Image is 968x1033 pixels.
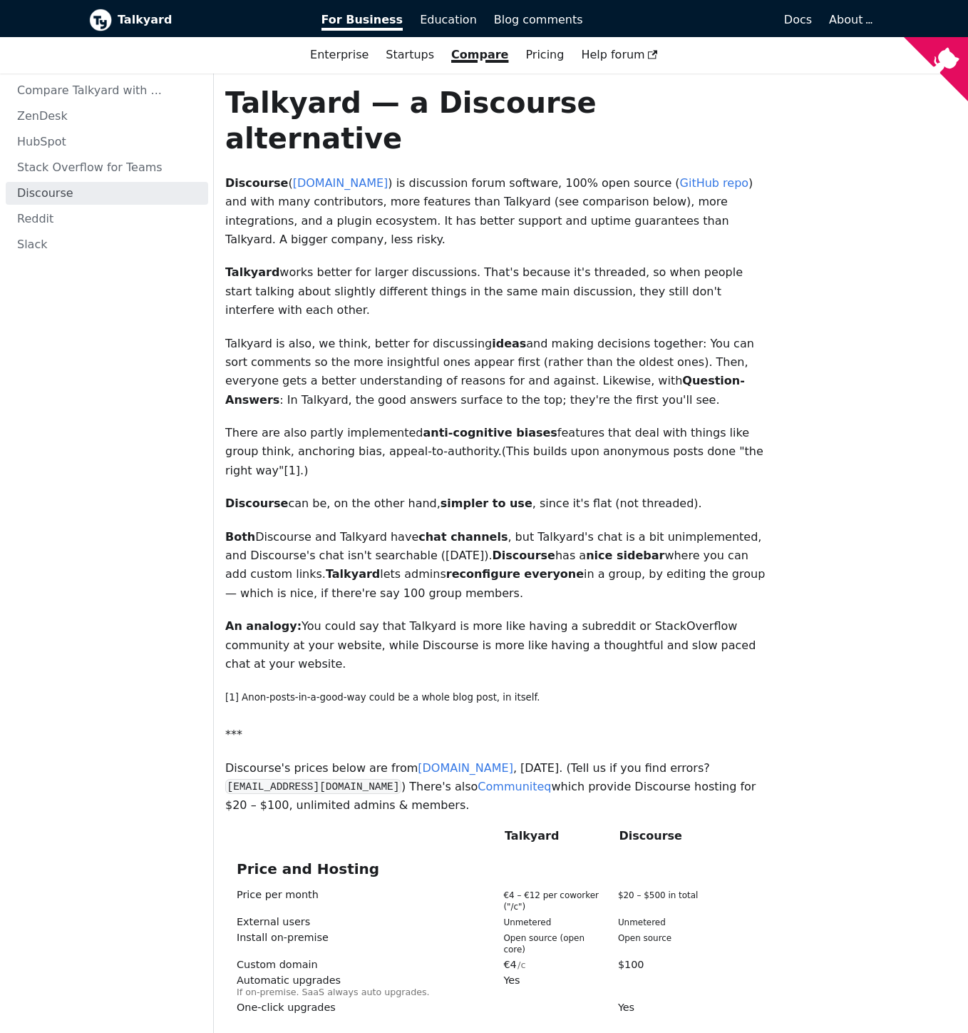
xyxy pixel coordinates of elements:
span: /c [518,960,526,970]
strong: Talkyard [326,567,380,581]
strong: anti-cognitive biases [423,426,557,439]
a: Stack Overflow for Teams [6,156,208,179]
span: Yes [493,975,607,987]
a: Startups [377,43,443,67]
span: Custom domain [237,959,318,970]
span: Docs [784,13,812,26]
a: Pricing [517,43,572,67]
a: Talkyard logoTalkyard [89,9,302,31]
a: ZenDesk [6,105,208,128]
b: Talkyard [118,11,302,29]
p: Talkyard is also, we think, better for discussing and making decisions together: You can sort com... [225,335,768,410]
code: [EMAIL_ADDRESS][DOMAIN_NAME] [225,779,401,794]
strong: Discourse [493,549,555,562]
span: Education [420,13,477,26]
a: Help forum [572,43,666,67]
span: Yes [607,1002,721,1014]
a: GitHub repo [680,176,749,190]
span: Talkyard [493,830,607,843]
span: Install on-premise [237,932,329,943]
span: Automatic upgrades [237,975,341,986]
p: ( ) is discussion forum software, 100% open source ( ) and with many contributors, more features ... [225,174,768,250]
a: Discourse [6,182,208,205]
span: €4 – €12 per coworker ("/c") [503,890,599,912]
p: Discourse and Talkyard have , but Talkyard's chat is a bit unimplemented, and Discourse's chat is... [225,528,768,604]
span: Unmetered [618,917,666,927]
strong: simpler to use [441,497,532,510]
p: can be, on the other hand, , since it's flat (not threaded). [225,494,768,513]
span: $ 100 [607,960,721,971]
h1: Talkyard — a Discourse alternative [225,85,768,156]
span: Unmetered [503,917,551,927]
a: [DOMAIN_NAME] [293,176,388,190]
strong: nice sidebar [586,549,664,562]
strong: Talkyard [225,265,279,279]
span: Open source (open core) [503,933,585,955]
a: About [829,13,870,26]
img: Talkyard logo [89,9,112,31]
h3: Price and Hosting [237,860,757,878]
span: € 4 [493,960,607,971]
span: Price per month [237,889,319,900]
a: Enterprise [302,43,377,67]
p: You could say that Talkyard is more like having a subreddit or StackOverflow community at your we... [225,617,768,673]
strong: ideas [492,337,526,350]
p: Discourse's prices below are from , [DATE]. (Tell us if you find errors? ) There's also which pro... [225,759,768,815]
strong: chat channels [418,530,508,544]
span: One-click upgrades [237,1002,336,1013]
small: [1] Anon-posts-in-a-good-way could be a whole blog post, in itself. [225,692,540,703]
strong: Both [225,530,255,544]
strong: Discourse [225,176,288,190]
a: Blog comments [485,8,592,32]
strong: An analogy: [225,619,302,633]
a: Compare Talkyard with ... [6,79,208,102]
a: [DOMAIN_NAME] [418,761,513,775]
span: Open source [618,933,671,943]
span: $20 – $500 in total [618,890,699,900]
a: Docs [592,8,821,32]
strong: Discourse [225,497,288,510]
a: Compare [451,48,508,61]
p: There are also partly implemented features that deal with things like group think, anchoring bias... [225,424,768,480]
span: If on-premise. SaaS always auto upgrades. [237,987,430,997]
a: Reddit [6,208,208,230]
a: Education [411,8,485,32]
a: For Business [313,8,412,32]
a: Communiteq [478,780,551,793]
span: Blog comments [494,13,583,26]
p: works better for larger discussions. That's because it's threaded, so when people start talking a... [225,263,768,320]
a: HubSpot [6,131,208,153]
span: Discourse [607,830,721,843]
strong: reconfigure everyone [446,567,584,581]
a: Slack [6,233,208,256]
span: Help forum [581,48,658,61]
span: For Business [321,13,403,31]
strong: Question-Answers [225,374,745,406]
span: External users [237,916,310,927]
